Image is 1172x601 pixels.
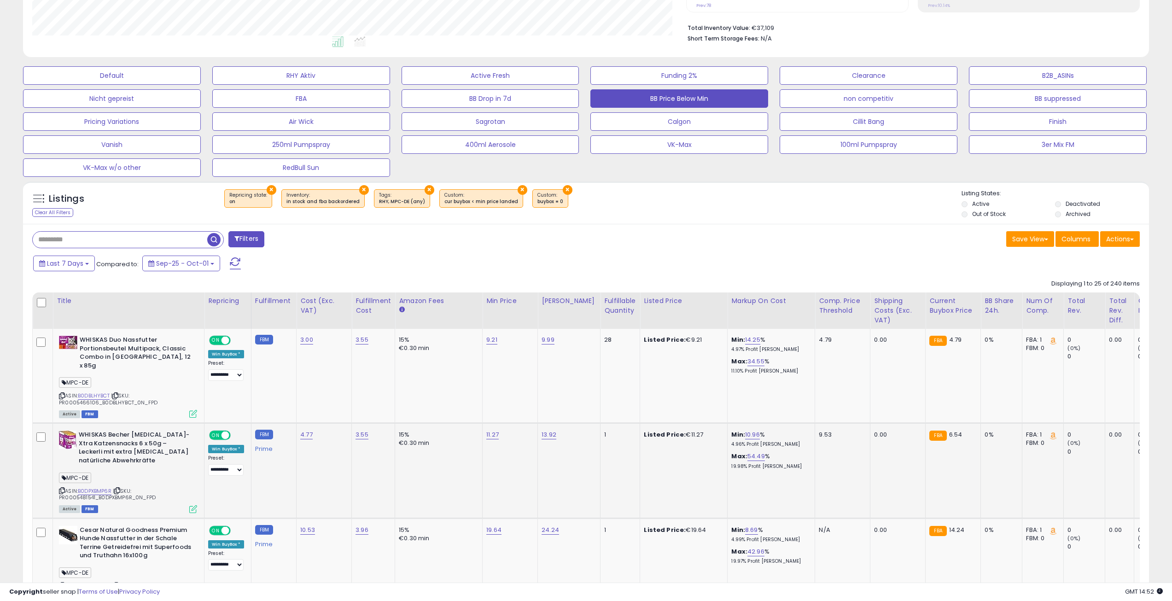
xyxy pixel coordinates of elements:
button: FBA [212,89,390,108]
div: Displaying 1 to 25 of 240 items [1051,280,1140,288]
div: % [731,357,808,374]
div: 0 [1067,431,1105,439]
span: Compared to: [96,260,139,268]
span: 4.79 [949,335,962,344]
div: [PERSON_NAME] [542,296,596,306]
button: Active Fresh [402,66,579,85]
span: ON [210,526,222,534]
div: FBM: 0 [1026,534,1056,543]
a: 10.96 [745,430,760,439]
p: 11.10% Profit [PERSON_NAME] [731,368,808,374]
div: €0.30 min [399,534,475,543]
b: Listed Price: [644,430,686,439]
div: Preset: [208,455,244,476]
div: Fulfillment Cost [356,296,391,315]
div: seller snap | | [9,588,160,596]
label: Out of Stock [972,210,1006,218]
a: 13.92 [542,430,556,439]
div: Min Price [486,296,534,306]
span: Inventory : [286,192,360,205]
span: MPC-DE [59,377,91,388]
button: Actions [1100,231,1140,247]
b: Min: [731,525,745,534]
button: 3er Mix FM [969,135,1147,154]
small: (0%) [1067,535,1080,542]
a: 4.77 [300,430,313,439]
img: 51phxKbYXTL._SL40_.jpg [59,336,77,349]
b: Listed Price: [644,525,686,534]
div: 0.00 [874,431,918,439]
div: €0.30 min [399,439,475,447]
div: €19.64 [644,526,720,534]
small: (0%) [1067,439,1080,447]
div: BB Share 24h. [985,296,1018,315]
span: | SKU: PR0005481541_B0DPXBMP6R_0N_FPD [59,487,156,501]
div: Fulfillment [255,296,292,306]
th: The percentage added to the cost of goods (COGS) that forms the calculator for Min & Max prices. [728,292,815,329]
div: Ordered Items [1138,296,1172,315]
button: × [563,185,572,195]
div: % [731,336,808,353]
button: Save View [1006,231,1054,247]
div: 0.00 [874,526,918,534]
a: 9.21 [486,335,497,344]
a: 3.96 [356,525,368,535]
p: 4.99% Profit [PERSON_NAME] [731,537,808,543]
span: OFF [229,337,244,344]
b: Short Term Storage Fees: [688,35,759,42]
span: All listings currently available for purchase on Amazon [59,410,80,418]
div: FBA: 1 [1026,431,1056,439]
b: Max: [731,547,747,556]
div: in stock and fba backordered [286,198,360,205]
button: Air Wick [212,112,390,131]
small: (0%) [1138,535,1151,542]
button: VK-Max [590,135,768,154]
span: ON [210,432,222,439]
small: (0%) [1138,344,1151,352]
div: 0 [1067,352,1105,361]
div: cur buybox < min price landed [444,198,518,205]
div: Repricing [208,296,247,306]
div: Listed Price [644,296,723,306]
small: FBM [255,430,273,439]
a: 3.55 [356,430,368,439]
label: Active [972,200,989,208]
span: OFF [229,526,244,534]
button: RedBull Sun [212,158,390,177]
div: 0 [1067,448,1105,456]
button: RHY Aktiv [212,66,390,85]
div: ASIN: [59,431,197,512]
button: Calgon [590,112,768,131]
button: Cillit Bang [780,112,957,131]
a: 3.00 [300,335,313,344]
a: 54.49 [747,452,765,461]
small: (0%) [1067,344,1080,352]
div: Cost (Exc. VAT) [300,296,348,315]
h5: Listings [49,193,84,205]
small: Amazon Fees. [399,306,404,314]
img: 41F6cHwAM3L._SL40_.jpg [59,526,77,544]
button: Funding 2% [590,66,768,85]
p: 4.96% Profit [PERSON_NAME] [731,441,808,448]
div: 0% [985,336,1015,344]
b: Min: [731,335,745,344]
div: €11.27 [644,431,720,439]
span: MPC-DE [59,567,91,578]
p: Listing States: [962,189,1149,198]
button: × [359,185,369,195]
span: All listings currently available for purchase on Amazon [59,505,80,513]
small: Prev: 78 [696,3,711,8]
div: Title [57,296,200,306]
div: buybox = 0 [537,198,563,205]
div: 0 [1067,543,1105,551]
div: Prime [255,537,289,548]
div: % [731,452,808,469]
b: Listed Price: [644,335,686,344]
button: Finish [969,112,1147,131]
b: Cesar Natural Goodness Premium Hunde Nassfutter in der Schale Terrine Getreidefrei mit Superfoods... [80,526,192,562]
a: 34.55 [747,357,764,366]
small: FBA [929,431,946,441]
div: €0.30 min [399,344,475,352]
div: FBM: 0 [1026,439,1056,447]
div: 0 [1067,526,1105,534]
